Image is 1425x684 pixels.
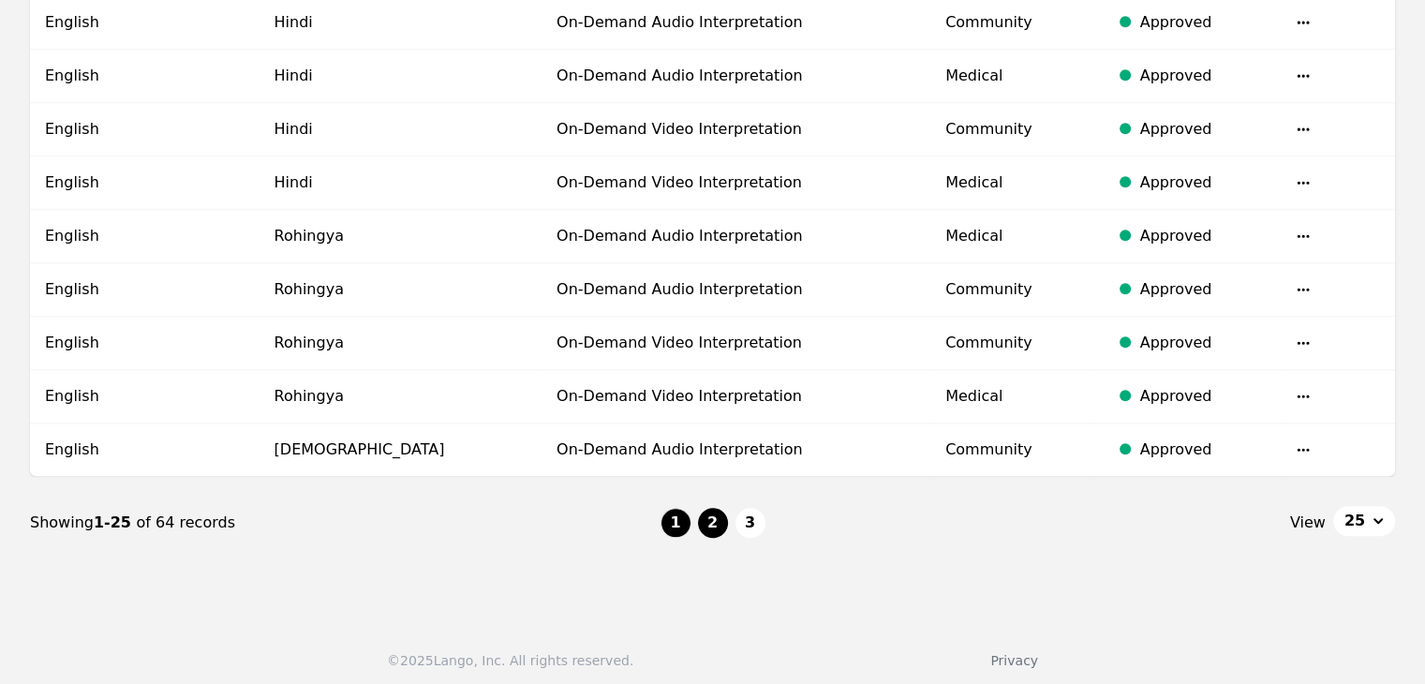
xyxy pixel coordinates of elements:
td: Hindi [260,103,542,156]
div: Approved [1140,11,1266,34]
td: On-Demand Audio Interpretation [542,50,930,103]
div: Showing of 64 records [30,512,661,534]
td: Medical [930,370,1095,424]
div: Approved [1140,65,1266,87]
a: Privacy [990,653,1038,668]
td: Community [930,263,1095,317]
div: Approved [1140,439,1266,461]
td: Hindi [260,50,542,103]
td: English [30,317,260,370]
span: 25 [1344,510,1365,532]
td: Rohingya [260,317,542,370]
div: Approved [1140,332,1266,354]
td: On-Demand Audio Interpretation [542,424,930,477]
td: Community [930,317,1095,370]
td: English [30,103,260,156]
td: Community [930,424,1095,477]
div: Approved [1140,278,1266,301]
td: Rohingya [260,263,542,317]
td: English [30,210,260,263]
td: On-Demand Video Interpretation [542,103,930,156]
td: English [30,263,260,317]
div: Approved [1140,171,1266,194]
td: English [30,424,260,477]
span: 1-25 [94,513,137,531]
td: English [30,156,260,210]
td: On-Demand Audio Interpretation [542,210,930,263]
td: On-Demand Video Interpretation [542,370,930,424]
button: 25 [1333,506,1395,536]
span: View [1290,512,1326,534]
td: Rohingya [260,210,542,263]
td: On-Demand Video Interpretation [542,156,930,210]
td: On-Demand Video Interpretation [542,317,930,370]
td: Medical [930,156,1095,210]
div: Approved [1140,225,1266,247]
td: On-Demand Audio Interpretation [542,263,930,317]
td: English [30,50,260,103]
button: 2 [698,508,728,538]
button: 3 [735,508,765,538]
td: [DEMOGRAPHIC_DATA] [260,424,542,477]
div: © 2025 Lango, Inc. All rights reserved. [387,651,633,670]
td: Medical [930,50,1095,103]
div: Approved [1140,118,1266,141]
td: Medical [930,210,1095,263]
td: Community [930,103,1095,156]
nav: Page navigation [30,477,1395,569]
td: Rohingya [260,370,542,424]
td: English [30,370,260,424]
div: Approved [1140,385,1266,408]
td: Hindi [260,156,542,210]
